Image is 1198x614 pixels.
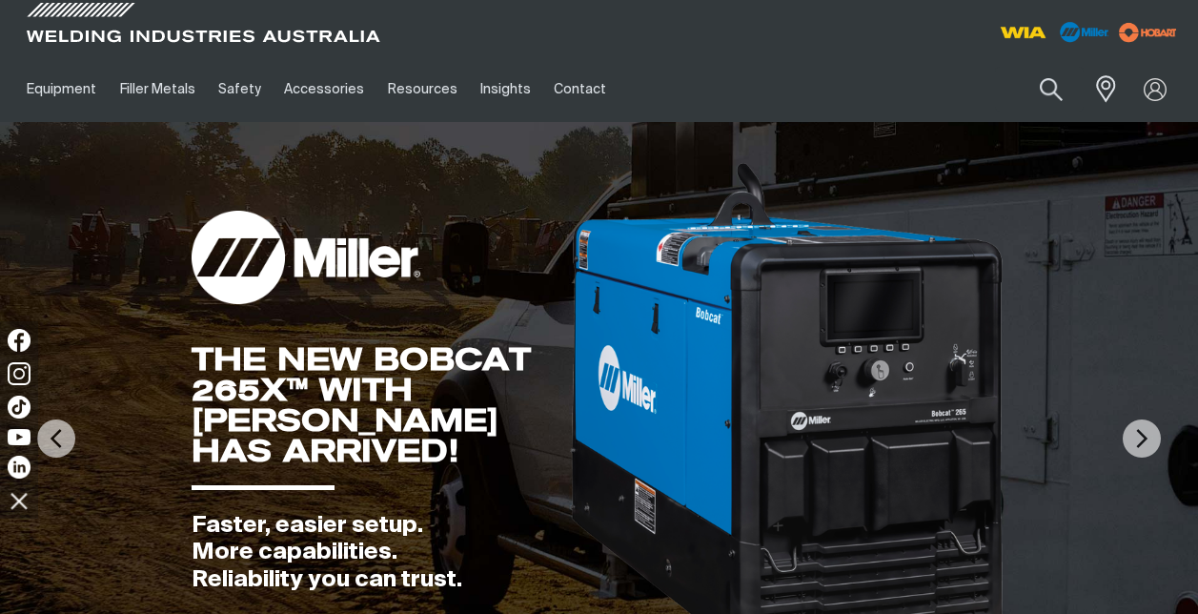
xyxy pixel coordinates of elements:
[273,56,376,122] a: Accessories
[8,456,30,479] img: LinkedIn
[376,56,469,122] a: Resources
[542,56,618,122] a: Contact
[37,420,75,458] img: PrevArrow
[1113,18,1183,47] img: miller
[8,429,30,445] img: YouTube
[192,344,568,466] div: THE NEW BOBCAT 265X™ WITH [PERSON_NAME] HAS ARRIVED!
[108,56,206,122] a: Filler Metals
[995,67,1084,112] input: Product name or item number...
[1123,420,1161,458] img: NextArrow
[1019,67,1084,112] button: Search products
[207,56,273,122] a: Safety
[15,56,108,122] a: Equipment
[8,396,30,419] img: TikTok
[3,484,35,517] img: hide socials
[469,56,542,122] a: Insights
[192,512,568,594] div: Faster, easier setup. More capabilities. Reliability you can trust.
[15,56,891,122] nav: Main
[8,329,30,352] img: Facebook
[8,362,30,385] img: Instagram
